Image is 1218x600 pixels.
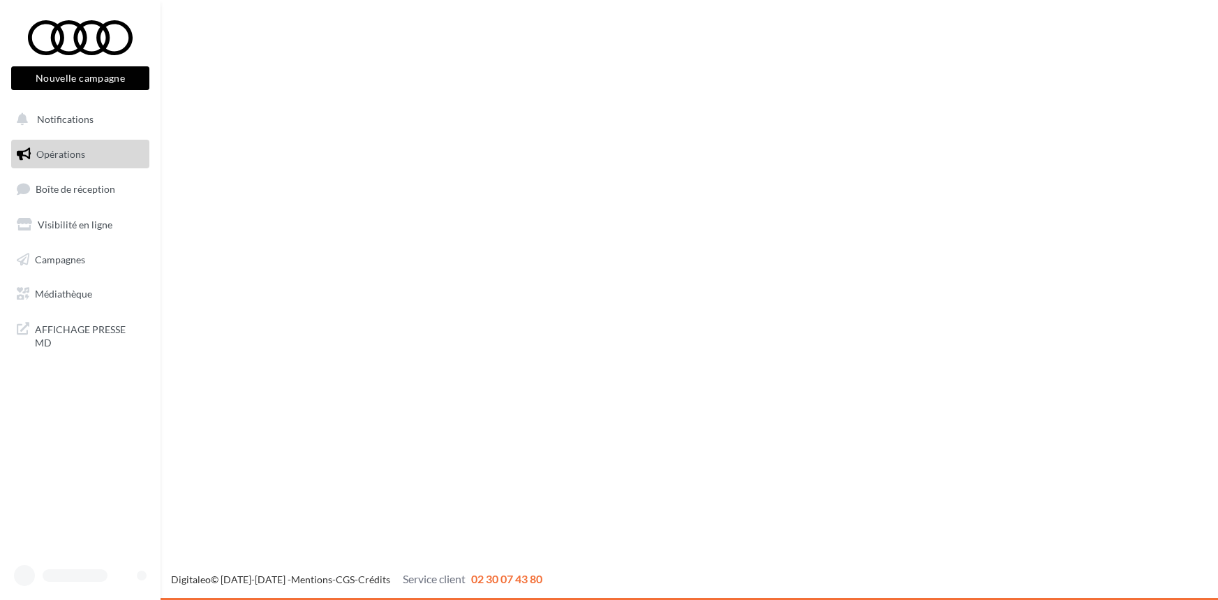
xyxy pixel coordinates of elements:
span: 02 30 07 43 80 [471,572,542,585]
a: Médiathèque [8,279,152,309]
span: Boîte de réception [36,183,115,195]
a: Boîte de réception [8,174,152,204]
span: Notifications [37,113,94,125]
a: Opérations [8,140,152,169]
span: Service client [403,572,466,585]
button: Nouvelle campagne [11,66,149,90]
a: Campagnes [8,245,152,275]
span: Campagnes [35,253,85,265]
span: Visibilité en ligne [38,219,112,231]
a: Digitaleo [171,573,211,585]
a: Mentions [291,573,332,585]
a: AFFICHAGE PRESSE MD [8,314,152,356]
span: Médiathèque [35,288,92,300]
a: CGS [336,573,355,585]
a: Visibilité en ligne [8,210,152,240]
a: Crédits [358,573,390,585]
span: © [DATE]-[DATE] - - - [171,573,542,585]
span: Opérations [36,148,85,160]
button: Notifications [8,105,147,134]
span: AFFICHAGE PRESSE MD [35,320,144,350]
